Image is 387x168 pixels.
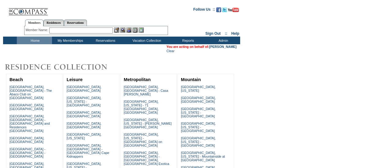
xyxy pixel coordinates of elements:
[216,9,221,13] a: Become our fan on Facebook
[67,77,83,82] a: Leisure
[9,77,23,82] a: Beach
[9,136,44,144] a: [GEOGRAPHIC_DATA], [GEOGRAPHIC_DATA]
[166,45,236,48] span: You are acting on behalf of:
[124,100,158,114] a: [GEOGRAPHIC_DATA], [US_STATE] - 71 [GEOGRAPHIC_DATA], [GEOGRAPHIC_DATA]
[216,7,221,12] img: Become our fan on Facebook
[193,7,215,14] td: Follow Us ::
[52,37,87,44] td: My Memberships
[114,27,119,33] img: b_edit.gif
[67,144,109,158] a: [GEOGRAPHIC_DATA], [GEOGRAPHIC_DATA] - [GEOGRAPHIC_DATA] Cape Kidnappers
[122,37,170,44] td: Vacation Collection
[181,136,216,147] a: [GEOGRAPHIC_DATA], [US_STATE] - [GEOGRAPHIC_DATA]
[124,151,169,166] a: [GEOGRAPHIC_DATA], [GEOGRAPHIC_DATA] - [GEOGRAPHIC_DATA], [GEOGRAPHIC_DATA] Exotica
[228,8,239,12] img: Subscribe to our YouTube Channel
[124,118,172,129] a: [GEOGRAPHIC_DATA], [US_STATE] - [PERSON_NAME][GEOGRAPHIC_DATA]
[87,37,122,44] td: Reservations
[222,9,227,13] a: Follow us on Twitter
[205,31,221,36] a: Sign Out
[205,37,240,44] td: Admin
[67,133,102,140] a: [GEOGRAPHIC_DATA], [US_STATE]
[67,96,102,107] a: [GEOGRAPHIC_DATA], [US_STATE] - [GEOGRAPHIC_DATA]
[120,27,125,33] img: View
[9,114,50,133] a: [GEOGRAPHIC_DATA], [GEOGRAPHIC_DATA] - [GEOGRAPHIC_DATA] and Residences [GEOGRAPHIC_DATA]
[43,20,64,26] a: Residences
[181,122,216,133] a: [GEOGRAPHIC_DATA], [US_STATE] - [GEOGRAPHIC_DATA]
[170,37,205,44] td: Reports
[126,27,132,33] img: Impersonate
[181,151,225,162] a: [GEOGRAPHIC_DATA], [US_STATE] - Mountainside at [GEOGRAPHIC_DATA]
[8,3,48,16] img: Compass Home
[209,45,236,48] a: [PERSON_NAME]
[166,49,174,53] a: Clear
[67,111,102,118] a: [GEOGRAPHIC_DATA], [GEOGRAPHIC_DATA]
[181,96,216,103] a: [GEOGRAPHIC_DATA], [GEOGRAPHIC_DATA]
[132,27,138,33] img: Reservations
[9,147,45,158] a: [GEOGRAPHIC_DATA] - [GEOGRAPHIC_DATA] - [GEOGRAPHIC_DATA]
[181,107,216,118] a: [GEOGRAPHIC_DATA], [US_STATE] - [GEOGRAPHIC_DATA]
[181,85,216,92] a: [GEOGRAPHIC_DATA], [US_STATE]
[139,27,144,33] img: b_calculator.gif
[181,77,201,82] a: Mountain
[64,20,87,26] a: Reservations
[17,37,52,44] td: Home
[3,61,122,73] img: Destinations by Exclusive Resorts
[67,85,102,92] a: [GEOGRAPHIC_DATA], [GEOGRAPHIC_DATA]
[67,122,102,129] a: [GEOGRAPHIC_DATA], [GEOGRAPHIC_DATA]
[124,85,168,96] a: [GEOGRAPHIC_DATA], [GEOGRAPHIC_DATA] - Casa [PERSON_NAME]
[26,27,49,33] div: Member Name:
[9,85,52,100] a: [GEOGRAPHIC_DATA], [GEOGRAPHIC_DATA] - The Abaco Club on [GEOGRAPHIC_DATA]
[225,31,227,36] span: ::
[9,103,44,111] a: [GEOGRAPHIC_DATA], [GEOGRAPHIC_DATA]
[231,31,239,36] a: Help
[222,7,227,12] img: Follow us on Twitter
[124,133,162,147] a: [GEOGRAPHIC_DATA], [US_STATE] - [GEOGRAPHIC_DATA] on [GEOGRAPHIC_DATA]
[25,20,44,26] a: Members
[124,77,151,82] a: Metropolitan
[228,9,239,13] a: Subscribe to our YouTube Channel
